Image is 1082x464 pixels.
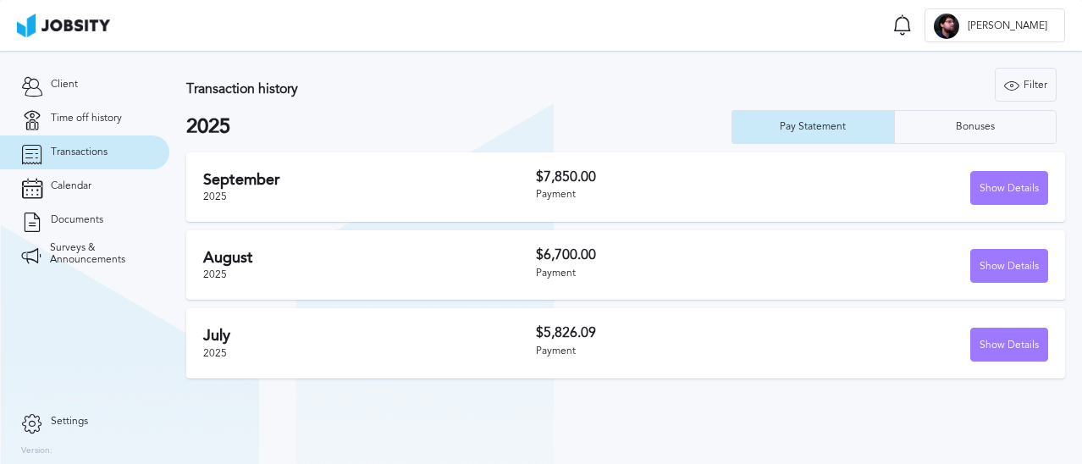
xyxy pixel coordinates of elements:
button: Show Details [970,249,1048,283]
h3: Transaction history [186,81,661,97]
span: Documents [51,214,103,226]
button: Bonuses [894,110,1057,144]
span: 2025 [203,191,227,202]
span: Client [51,79,78,91]
img: ab4bad089aa723f57921c736e9817d99.png [17,14,110,37]
button: Show Details [970,171,1048,205]
span: Calendar [51,180,91,192]
div: Show Details [971,172,1047,206]
span: Surveys & Announcements [50,242,148,266]
button: Show Details [970,328,1048,362]
span: 2025 [203,347,227,359]
span: Settings [51,416,88,428]
h3: $7,850.00 [536,169,792,185]
span: Time off history [51,113,122,124]
button: Filter [995,68,1057,102]
h3: $6,700.00 [536,247,792,262]
label: Version: [21,446,52,456]
div: Pay Statement [771,121,854,133]
div: Payment [536,189,792,201]
h2: July [203,327,536,345]
div: R [934,14,959,39]
div: Payment [536,268,792,279]
div: Show Details [971,329,1047,362]
div: Filter [996,69,1056,102]
h2: September [203,171,536,189]
div: Bonuses [947,121,1003,133]
div: Show Details [971,250,1047,284]
div: Payment [536,345,792,357]
h3: $5,826.09 [536,325,792,340]
button: Pay Statement [731,110,894,144]
span: 2025 [203,268,227,280]
h2: 2025 [186,115,731,139]
span: Transactions [51,146,108,158]
span: [PERSON_NAME] [959,20,1056,32]
button: R[PERSON_NAME] [925,8,1065,42]
h2: August [203,249,536,267]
